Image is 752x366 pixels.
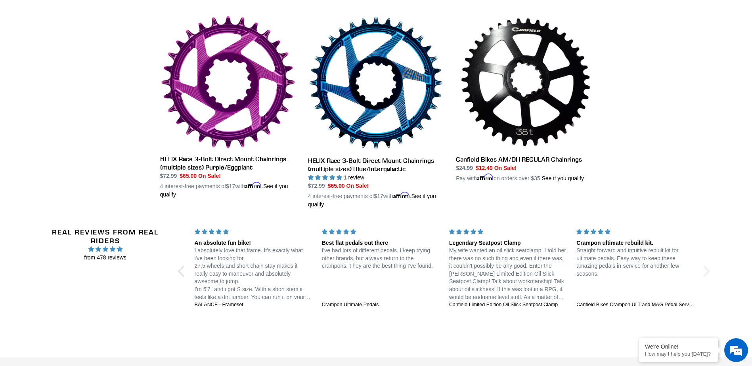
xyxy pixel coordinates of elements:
div: 5 stars [576,228,694,236]
div: Legendary Seatpost Clamp [449,239,567,247]
p: I've had lots of different pedals. I keep trying other brands, but always return to the crampons.... [322,247,440,270]
div: 5 stars [322,228,440,236]
div: We're Online! [645,343,712,350]
div: An absolute fun bike! [195,239,312,247]
textarea: Type your message and hit 'Enter' [4,216,151,244]
div: Chat with us now [53,44,145,55]
p: Straight forward and intuitive rebuilt kit for ultimate pedals. Easy way to keep these amazing pe... [576,247,694,278]
span: 4.96 stars [38,245,173,254]
a: Crampon Ultimate Pedals [322,301,440,309]
div: Minimize live chat window [130,4,149,23]
p: I absolutely love that frame. It's exactly what i've been looking for. 27,5 wheels and short chai... [195,247,312,301]
h2: Real Reviews from Real Riders [38,228,173,245]
span: from 478 reviews [38,254,173,262]
div: 5 stars [449,228,567,236]
a: BALANCE - Frameset [195,301,312,309]
div: 5 stars [195,228,312,236]
a: Canfield Bikes Crampon ULT and MAG Pedal Service Parts [576,301,694,309]
img: d_696896380_company_1647369064580_696896380 [25,40,45,59]
p: How may I help you today? [645,351,712,357]
div: Navigation go back [9,44,21,55]
div: Best flat pedals out there [322,239,440,247]
a: Canfield Limited Edition Oil Slick Seatpost Clamp [449,301,567,309]
div: Crampon ultimate rebuild kit. [576,239,694,247]
p: My wife wanted an oil slick seatclamp. I told her there was no such thing and even if there was, ... [449,247,567,301]
span: We're online! [46,100,109,180]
